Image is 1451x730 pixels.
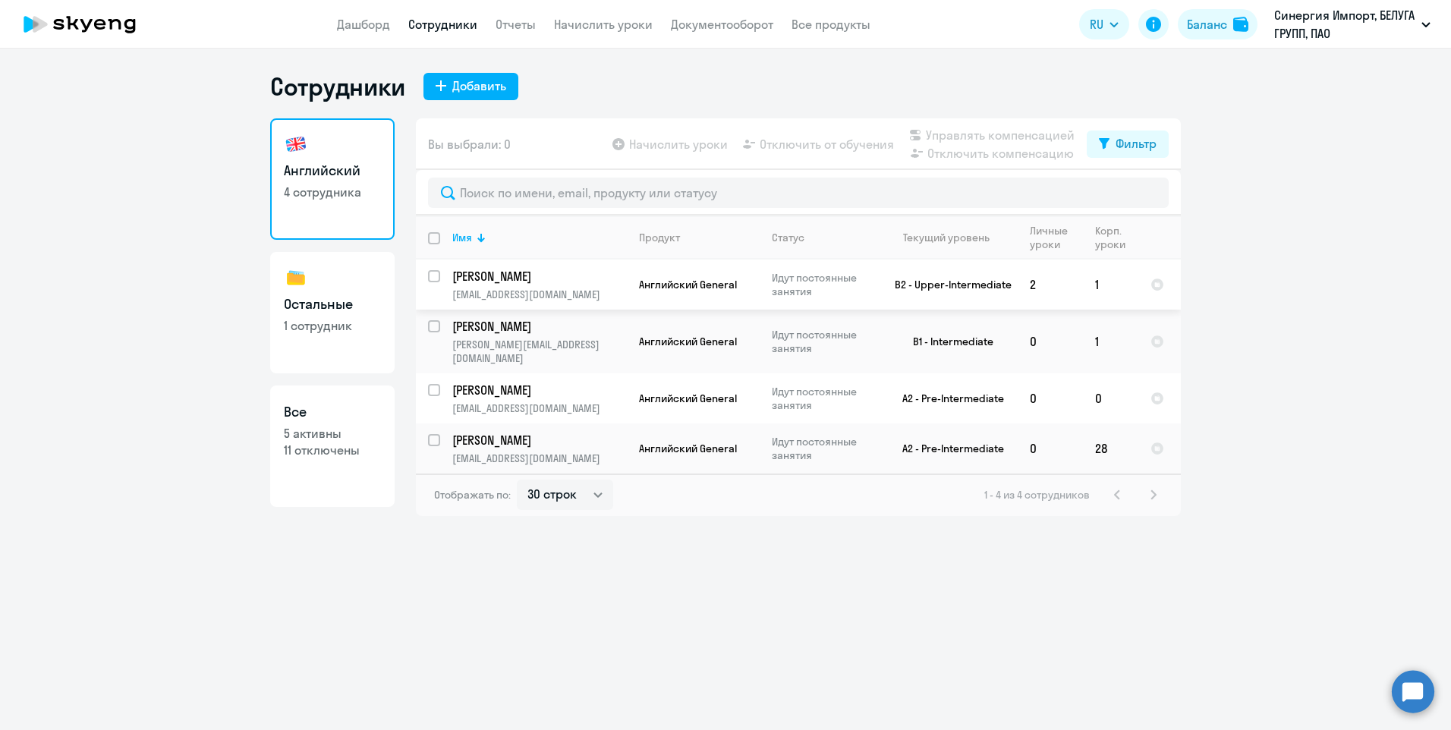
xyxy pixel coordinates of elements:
input: Поиск по имени, email, продукту или статусу [428,178,1169,208]
h1: Сотрудники [270,71,405,102]
div: Корп. уроки [1095,224,1125,251]
td: 2 [1018,260,1083,310]
td: 0 [1083,373,1138,423]
p: [PERSON_NAME][EMAIL_ADDRESS][DOMAIN_NAME] [452,338,626,365]
a: [PERSON_NAME] [452,432,626,448]
p: [PERSON_NAME] [452,432,624,448]
a: Сотрудники [408,17,477,32]
div: Корп. уроки [1095,224,1138,251]
img: balance [1233,17,1248,32]
span: Отображать по: [434,488,511,502]
div: Имя [452,231,472,244]
div: Баланс [1187,15,1227,33]
p: 5 активны [284,425,381,442]
span: 1 - 4 из 4 сотрудников [984,488,1090,502]
p: [EMAIL_ADDRESS][DOMAIN_NAME] [452,452,626,465]
span: Английский General [639,392,737,405]
td: B1 - Intermediate [877,310,1018,373]
h3: Остальные [284,294,381,314]
div: Продукт [639,231,759,244]
div: Текущий уровень [889,231,1017,244]
p: [PERSON_NAME] [452,268,624,285]
span: Английский General [639,278,737,291]
h3: Английский [284,161,381,181]
div: Имя [452,231,626,244]
button: RU [1079,9,1129,39]
img: english [284,132,308,156]
td: B2 - Upper-Intermediate [877,260,1018,310]
a: Начислить уроки [554,17,653,32]
img: others [284,266,308,290]
button: Синергия Импорт, БЕЛУГА ГРУПП, ПАО [1267,6,1438,42]
h3: Все [284,402,381,422]
a: Все продукты [792,17,870,32]
p: Идут постоянные занятия [772,385,876,412]
span: Английский General [639,442,737,455]
td: A2 - Pre-Intermediate [877,373,1018,423]
a: Все5 активны11 отключены [270,385,395,507]
a: [PERSON_NAME] [452,318,626,335]
td: 28 [1083,423,1138,474]
span: Английский General [639,335,737,348]
div: Продукт [639,231,680,244]
div: Личные уроки [1030,224,1069,251]
p: Синергия Импорт, БЕЛУГА ГРУПП, ПАО [1274,6,1415,42]
p: 4 сотрудника [284,184,381,200]
td: 0 [1018,310,1083,373]
div: Личные уроки [1030,224,1082,251]
p: Идут постоянные занятия [772,271,876,298]
div: Статус [772,231,876,244]
td: 0 [1018,423,1083,474]
p: 1 сотрудник [284,317,381,334]
a: Документооборот [671,17,773,32]
p: Идут постоянные занятия [772,435,876,462]
p: Идут постоянные занятия [772,328,876,355]
td: 1 [1083,310,1138,373]
div: Фильтр [1116,134,1157,153]
a: [PERSON_NAME] [452,268,626,285]
p: 11 отключены [284,442,381,458]
div: Добавить [452,77,506,95]
button: Балансbalance [1178,9,1257,39]
p: [PERSON_NAME] [452,318,624,335]
button: Фильтр [1087,131,1169,158]
a: Отчеты [496,17,536,32]
div: Статус [772,231,804,244]
td: 0 [1018,373,1083,423]
td: A2 - Pre-Intermediate [877,423,1018,474]
span: RU [1090,15,1103,33]
p: [PERSON_NAME] [452,382,624,398]
div: Текущий уровень [903,231,990,244]
span: Вы выбрали: 0 [428,135,511,153]
td: 1 [1083,260,1138,310]
a: Дашборд [337,17,390,32]
p: [EMAIL_ADDRESS][DOMAIN_NAME] [452,288,626,301]
button: Добавить [423,73,518,100]
p: [EMAIL_ADDRESS][DOMAIN_NAME] [452,401,626,415]
a: Остальные1 сотрудник [270,252,395,373]
a: [PERSON_NAME] [452,382,626,398]
a: Английский4 сотрудника [270,118,395,240]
